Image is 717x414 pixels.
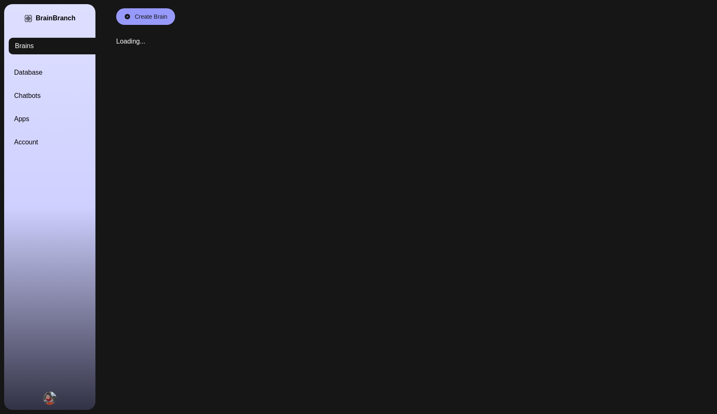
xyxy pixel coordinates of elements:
a: Account [14,137,105,147]
img: Yedid Herskovitz [43,392,56,405]
button: Open user button [43,392,56,405]
div: Create Brain [135,12,168,21]
div: Loading... [116,37,175,46]
a: Apps [14,114,105,124]
div: BrainBranch [36,14,76,22]
a: Database [14,68,105,78]
a: Brains [9,38,100,54]
a: Chatbots [14,91,105,101]
img: BrainBranch Logo [24,14,32,23]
